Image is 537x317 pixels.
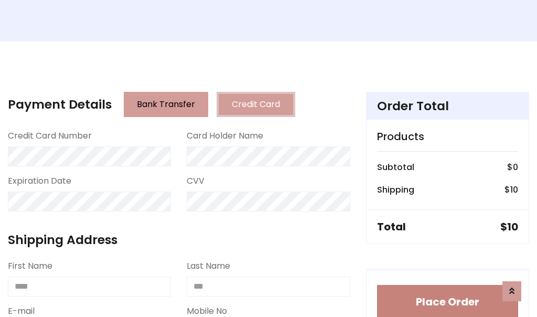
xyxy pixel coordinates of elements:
[377,99,518,113] h4: Order Total
[377,220,406,233] h5: Total
[500,220,518,233] h5: $
[8,97,112,112] h4: Payment Details
[8,175,71,187] label: Expiration Date
[510,184,518,196] span: 10
[217,92,295,117] button: Credit Card
[8,130,92,142] label: Credit Card Number
[187,175,205,187] label: CVV
[507,162,518,172] h6: $
[8,260,52,272] label: First Name
[507,219,518,234] span: 10
[124,92,208,117] button: Bank Transfer
[377,185,414,195] h6: Shipping
[504,185,518,195] h6: $
[187,130,263,142] label: Card Holder Name
[513,161,518,173] span: 0
[377,130,518,143] h5: Products
[8,233,350,247] h4: Shipping Address
[187,260,230,272] label: Last Name
[377,162,414,172] h6: Subtotal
